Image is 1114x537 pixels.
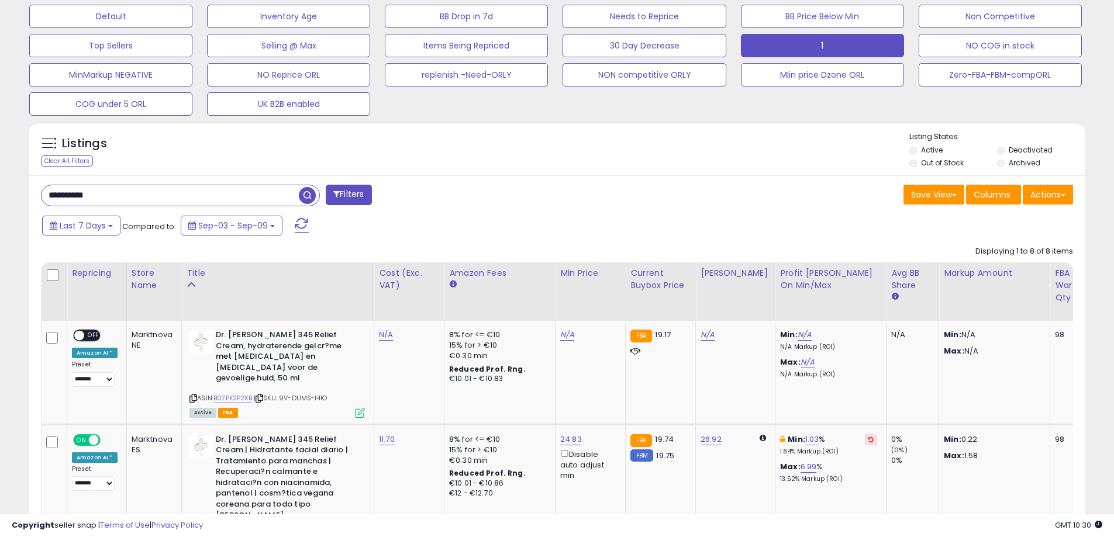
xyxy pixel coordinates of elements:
[780,329,798,340] b: Min:
[944,434,961,445] strong: Min:
[189,330,365,416] div: ASIN:
[29,63,192,86] button: MinMarkup NEGATIVE
[1055,519,1102,531] span: 2025-09-17 10:30 GMT
[385,34,548,57] button: Items Being Repriced
[780,356,801,368] b: Max:
[630,267,691,292] div: Current Buybox Price
[891,267,934,292] div: Avg BB Share
[379,434,395,445] a: 11.70
[29,5,192,28] button: Default
[780,267,881,292] div: Profit [PERSON_NAME] on Min/Max
[187,267,369,279] div: Title
[805,434,819,445] a: 1.03
[379,329,393,341] a: N/A
[449,340,546,351] div: 15% for > €10
[198,220,268,231] span: Sep-03 - Sep-09
[1055,267,1103,304] div: FBA Warehouse Qty
[449,364,526,374] b: Reduced Prof. Rng.
[741,34,904,57] button: 1
[72,465,118,491] div: Preset:
[385,5,548,28] button: BB Drop in 7d
[72,452,118,463] div: Amazon AI *
[944,267,1045,279] div: Markup Amount
[132,330,173,351] div: Marktnova NE
[207,92,370,116] button: UK B2B enabled
[780,462,877,483] div: %
[449,434,546,445] div: 8% for <= €10
[560,434,582,445] a: 24.83
[630,449,653,462] small: FBM
[74,435,89,445] span: ON
[41,155,93,167] div: Clear All Filters
[449,374,546,384] div: €10.01 - €10.83
[919,5,1082,28] button: Non Competitive
[944,329,961,340] strong: Min:
[29,34,192,57] button: Top Sellers
[944,346,1041,356] p: N/A
[207,63,370,86] button: NO Reprice ORL
[62,136,107,152] h5: Listings
[701,329,715,341] a: N/A
[921,145,943,155] label: Active
[449,455,546,466] div: €0.30 min
[563,34,726,57] button: 30 Day Decrease
[207,34,370,57] button: Selling @ Max
[72,348,118,358] div: Amazon AI *
[379,267,439,292] div: Cost (Exc. VAT)
[701,267,770,279] div: [PERSON_NAME]
[60,220,106,231] span: Last 7 Days
[12,519,54,531] strong: Copyright
[701,434,722,445] a: 26.92
[891,445,908,455] small: (0%)
[1023,185,1073,205] button: Actions
[741,5,904,28] button: BB Price Below Min
[966,185,1021,205] button: Columns
[385,63,548,86] button: replenish -Need-ORLY
[189,330,213,353] img: 31C1E1+T-wL._SL40_.jpg
[780,343,877,351] p: N/A Markup (ROI)
[944,330,1041,340] p: N/A
[189,434,213,458] img: 31C1E1+T-wL._SL40_.jpg
[189,408,216,418] span: All listings currently available for purchase on Amazon
[944,345,964,356] strong: Max:
[563,63,726,86] button: NON competitive ORLY
[560,448,616,481] div: Disable auto adjust min
[132,267,177,292] div: Store Name
[974,189,1010,200] span: Columns
[798,329,812,341] a: N/A
[630,434,652,447] small: FBA
[1055,434,1099,445] div: 98
[921,158,964,168] label: Out of Stock
[449,468,526,478] b: Reduced Prof. Rng.
[449,279,456,290] small: Amazon Fees.
[891,330,930,340] div: N/A
[207,5,370,28] button: Inventory Age
[1009,158,1040,168] label: Archived
[563,5,726,28] button: Needs to Reprice
[780,434,877,456] div: %
[216,330,358,387] b: Dr. [PERSON_NAME] 345 Relief Cream, hydraterende gelcr?me met [MEDICAL_DATA] en [MEDICAL_DATA] vo...
[29,92,192,116] button: COG under 5 ORL
[218,408,238,418] span: FBA
[891,434,939,445] div: 0%
[449,489,546,498] div: €12 - €12.70
[780,461,801,472] b: Max:
[326,185,371,205] button: Filters
[449,330,546,340] div: 8% for <= €10
[254,393,327,403] span: | SKU: 9V-DUMS-I41O
[449,267,550,279] div: Amazon Fees
[891,292,898,302] small: Avg BB Share.
[132,434,173,455] div: Marktnova ES
[788,434,805,445] b: Min:
[560,329,574,341] a: N/A
[99,435,118,445] span: OFF
[100,519,150,531] a: Terms of Use
[630,330,652,342] small: FBA
[780,475,877,483] p: 13.52% Markup (ROI)
[780,448,877,456] p: 1.84% Markup (ROI)
[944,434,1041,445] p: 0.22
[919,34,1082,57] button: NO COG in stock
[944,451,1041,461] p: 1.58
[655,434,674,445] span: 19.74
[944,450,964,461] strong: Max:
